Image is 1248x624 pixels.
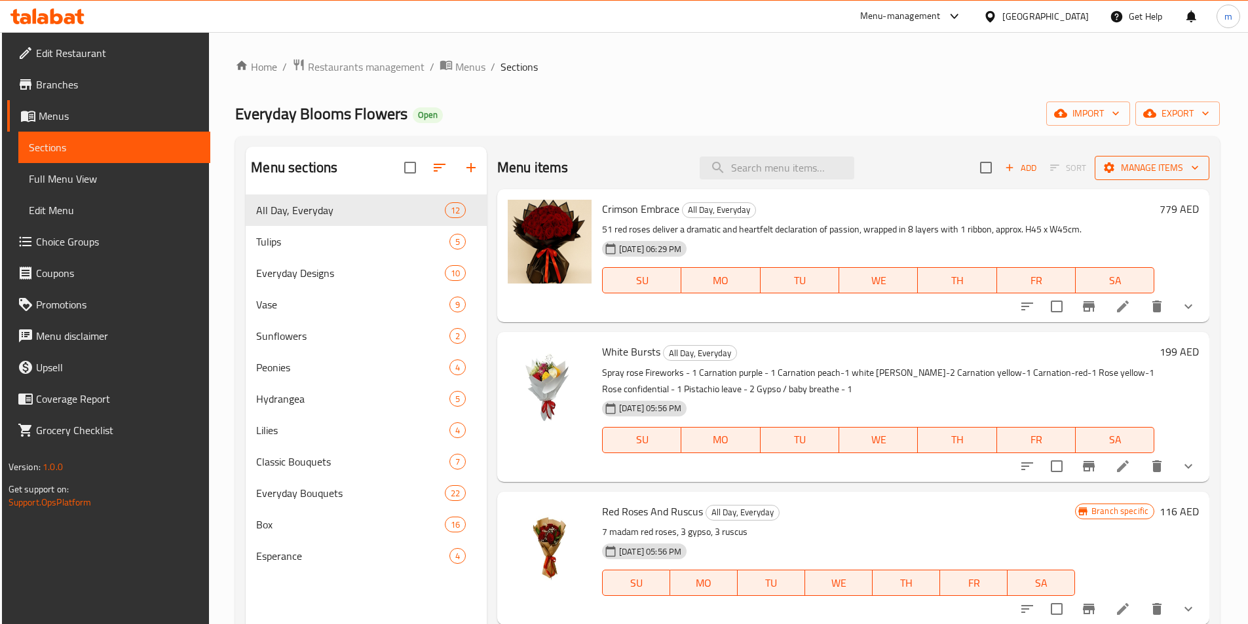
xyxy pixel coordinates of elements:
[1173,291,1204,322] button: show more
[1160,502,1199,521] h6: 116 AED
[844,430,913,449] span: WE
[1181,299,1196,314] svg: Show Choices
[1008,570,1075,596] button: SA
[39,108,200,124] span: Menus
[1057,105,1120,122] span: import
[29,202,200,218] span: Edit Menu
[450,330,465,342] span: 2
[1043,293,1070,320] span: Select to update
[681,427,760,453] button: MO
[455,59,485,75] span: Menus
[256,202,444,218] div: All Day, Everyday
[1076,427,1154,453] button: SA
[1086,505,1154,517] span: Branch specific
[1043,452,1070,480] span: Select to update
[706,505,780,521] div: All Day, Everyday
[706,505,779,520] span: All Day, Everyday
[7,226,210,257] a: Choice Groups
[256,454,449,469] span: Classic Bouquets
[246,289,487,320] div: Vase9
[36,265,200,281] span: Coupons
[256,265,444,281] span: Everyday Designs
[256,485,444,501] div: Everyday Bouquets
[602,199,679,219] span: Crimson Embrace
[282,59,287,75] li: /
[251,158,337,177] h2: Menu sections
[9,481,69,498] span: Get support on:
[508,200,592,284] img: Crimson Embrace
[602,221,1154,238] p: 51 red roses deliver a dramatic and heartfelt declaration of passion, wrapped in 8 layers with 1 ...
[1115,601,1131,617] a: Edit menu item
[246,320,487,352] div: Sunflowers2
[246,352,487,383] div: Peonies4
[1095,156,1209,180] button: Manage items
[256,391,449,407] span: Hydrangea
[1146,105,1209,122] span: export
[449,234,466,249] div: items
[450,299,465,311] span: 9
[491,59,495,75] li: /
[449,548,466,564] div: items
[608,574,665,593] span: SU
[602,365,1154,397] p: Spray rose Fireworks - 1 Carnation purple - 1 Carnation peach-1 white [PERSON_NAME]-2 Carnation y...
[36,234,200,249] span: Choice Groups
[497,158,569,177] h2: Menu items
[810,574,867,593] span: WE
[761,267,839,293] button: TU
[36,391,200,407] span: Coverage Report
[1224,9,1232,24] span: m
[246,194,487,226] div: All Day, Everyday12
[1160,200,1199,218] h6: 779 AED
[449,422,466,438] div: items
[256,328,449,344] div: Sunflowers
[246,414,487,446] div: Lilies4
[1073,291,1105,322] button: Branch-specific-item
[235,99,407,128] span: Everyday Blooms Flowers
[997,267,1076,293] button: FR
[844,271,913,290] span: WE
[413,109,443,120] span: Open
[940,570,1008,596] button: FR
[235,59,277,75] a: Home
[246,383,487,414] div: Hydrangea5
[1076,267,1154,293] button: SA
[670,570,738,596] button: MO
[36,77,200,92] span: Branches
[424,152,455,183] span: Sort sections
[805,570,873,596] button: WE
[918,267,996,293] button: TH
[396,154,424,181] span: Select all sections
[972,154,1000,181] span: Select section
[923,430,991,449] span: TH
[256,422,449,438] div: Lilies
[878,574,935,593] span: TH
[445,267,465,280] span: 10
[7,37,210,69] a: Edit Restaurant
[256,548,449,564] div: Esperance
[450,361,465,374] span: 4
[450,393,465,405] span: 5
[36,45,200,61] span: Edit Restaurant
[450,456,465,468] span: 7
[43,458,63,475] span: 1.0.0
[246,477,487,509] div: Everyday Bouquets22
[7,414,210,446] a: Grocery Checklist
[449,328,466,344] div: items
[1013,574,1070,593] span: SA
[36,297,200,312] span: Promotions
[445,204,465,217] span: 12
[738,570,805,596] button: TU
[1081,430,1149,449] span: SA
[246,446,487,477] div: Classic Bouquets7
[235,58,1220,75] nav: breadcrumb
[450,424,465,437] span: 4
[246,257,487,289] div: Everyday Designs10
[413,107,443,123] div: Open
[256,234,449,249] div: Tulips
[256,517,444,532] span: Box
[1043,595,1070,623] span: Select to update
[7,257,210,289] a: Coupons
[445,265,466,281] div: items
